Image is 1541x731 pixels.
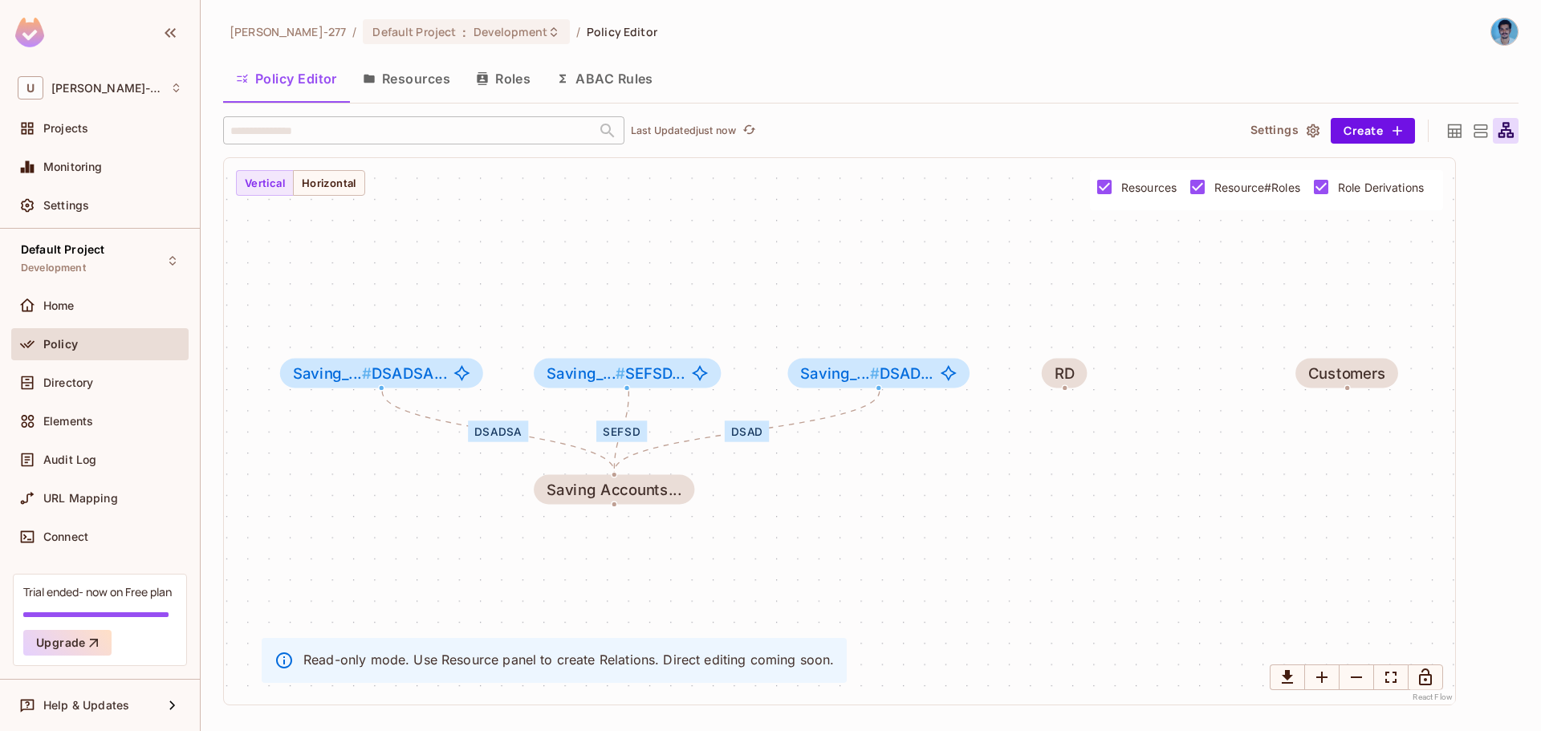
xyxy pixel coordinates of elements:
img: SReyMgAAAABJRU5ErkJggg== [15,18,44,47]
button: Zoom Out [1339,664,1374,690]
button: Lock Graph [1408,664,1443,690]
span: Policy [43,338,78,351]
span: Elements [43,415,93,428]
button: Upgrade [23,630,112,656]
div: Customers [1308,365,1386,382]
span: Saving_Accounts#SEFSD [534,359,721,388]
span: Projects [43,122,88,135]
span: Settings [43,199,89,212]
button: Vertical [236,170,294,196]
button: Download graph as image [1270,664,1305,690]
p: Last Updated just now [631,124,736,137]
li: / [352,24,356,39]
button: refresh [739,121,758,140]
span: Saving_... [547,363,625,381]
button: Fit View [1373,664,1409,690]
span: # [616,363,625,381]
button: Policy Editor [223,59,350,99]
span: Saving_... [293,363,372,381]
span: Connect [43,530,88,543]
span: DSADSA... [293,365,447,382]
span: key: Saving_Accounts name: Saving Accounts [534,475,694,505]
span: Help & Updates [43,699,129,712]
p: Read-only mode. Use Resource panel to create Relations. Direct editing coming soon. [303,651,834,668]
span: Development [474,24,547,39]
img: Uttkarsh Kabde [1491,18,1518,45]
span: DSAD... [800,365,933,382]
span: Default Project [372,24,456,39]
span: Audit Log [43,453,96,466]
span: : [461,26,467,39]
div: RD [1055,365,1075,382]
span: Customers [1295,359,1398,388]
div: Small button group [1270,664,1443,690]
span: Directory [43,376,93,389]
div: Trial ended- now on Free plan [23,584,172,599]
div: DSADSA [468,420,528,441]
span: Home [43,299,75,312]
span: Workspace: Uttkarsh-277 [51,82,162,95]
span: # [362,363,372,381]
div: Small button group [236,170,365,196]
div: Saving Accounts... [547,481,681,498]
span: Resource#Roles [1214,180,1300,195]
span: Development [21,262,86,274]
span: Saving_Accounts#DSAD [787,359,969,388]
button: Settings [1244,118,1324,144]
span: Default Project [21,243,104,256]
span: URL Mapping [43,492,118,505]
span: refresh [742,123,756,139]
a: React Flow attribution [1413,692,1453,701]
span: SEFSD... [547,365,685,382]
li: / [576,24,580,39]
button: Horizontal [293,170,365,196]
button: ABAC Rules [543,59,666,99]
span: Monitoring [43,160,103,173]
span: RD [1042,359,1088,388]
span: Click to refresh data [736,121,758,140]
button: Roles [463,59,543,99]
span: # [870,363,880,381]
span: Saving_... [800,363,879,381]
g: Edge from Saving_Accounts#SEFSD to Saving_Accounts [614,392,628,472]
span: Saving_Accounts#DSADSA [280,359,483,388]
button: Create [1331,118,1415,144]
span: Policy Editor [587,24,657,39]
span: Resources [1121,180,1177,195]
span: the active workspace [230,24,346,39]
g: Edge from Saving_Accounts#DSADSA to Saving_Accounts [382,392,614,472]
div: SEFSD [596,420,647,441]
g: Edge from Saving_Accounts#DSAD to Saving_Accounts [614,392,879,472]
span: U [18,76,43,99]
button: Zoom In [1304,664,1340,690]
div: DSAD [725,420,769,441]
button: Resources [350,59,463,99]
span: Role Derivations [1338,180,1424,195]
